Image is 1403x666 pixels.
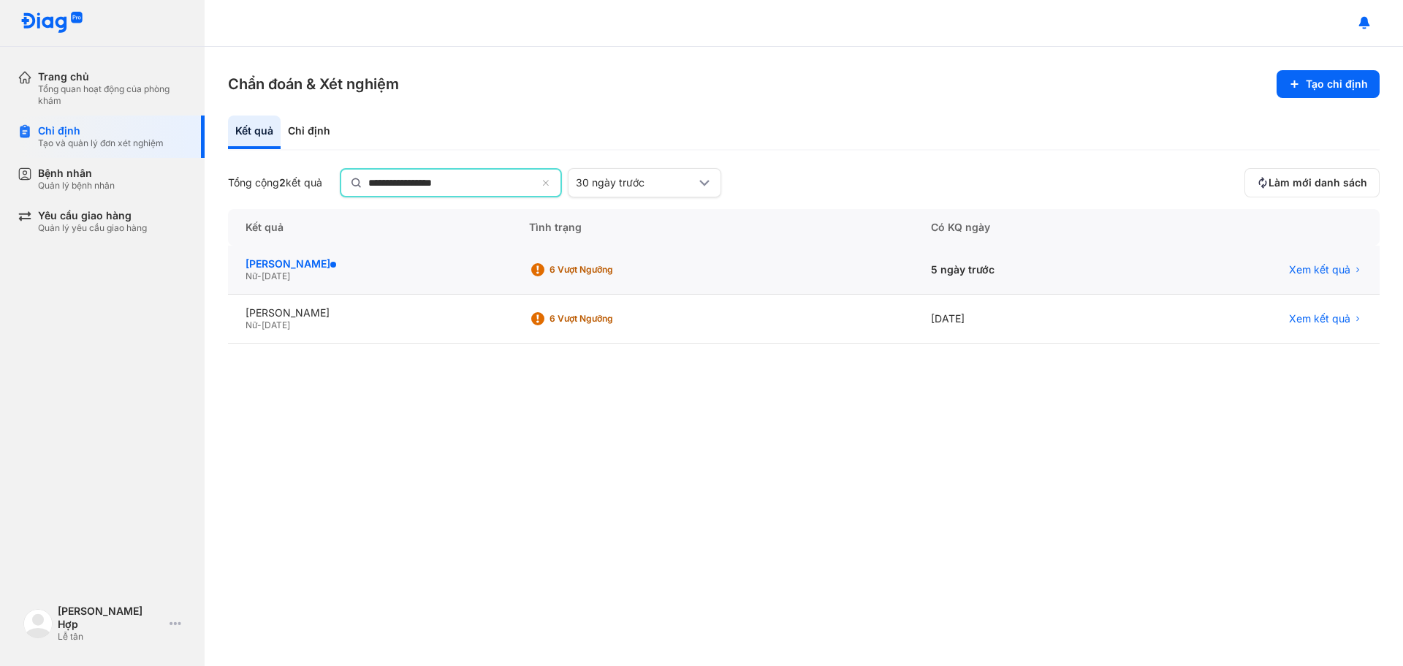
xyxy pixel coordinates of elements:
button: Tạo chỉ định [1277,70,1380,98]
span: [DATE] [262,270,290,281]
div: Quản lý yêu cầu giao hàng [38,222,147,234]
span: - [257,270,262,281]
div: Quản lý bệnh nhân [38,180,115,192]
img: logo [20,12,83,34]
span: 2 [279,176,286,189]
span: Làm mới danh sách [1269,176,1367,189]
span: Nữ [246,270,257,281]
div: 6 Vượt ngưỡng [550,313,666,325]
button: Làm mới danh sách [1244,168,1380,197]
div: 6 Vượt ngưỡng [550,264,666,276]
div: 5 ngày trước [913,246,1136,295]
div: [PERSON_NAME] [246,306,494,319]
h3: Chẩn đoán & Xét nghiệm [228,74,399,94]
div: Bệnh nhân [38,167,115,180]
div: Chỉ định [281,116,338,149]
div: Trang chủ [38,70,187,83]
div: Tổng cộng kết quả [228,176,322,189]
div: Có KQ ngày [913,209,1136,246]
div: Kết quả [228,209,512,246]
div: 30 ngày trước [576,176,696,189]
div: Kết quả [228,116,281,149]
div: Yêu cầu giao hàng [38,209,147,222]
span: [DATE] [262,319,290,330]
span: Nữ [246,319,257,330]
div: Tổng quan hoạt động của phòng khám [38,83,187,107]
div: Tạo và quản lý đơn xét nghiệm [38,137,164,149]
div: [DATE] [913,295,1136,344]
img: logo [23,609,53,638]
div: Chỉ định [38,124,164,137]
span: Xem kết quả [1289,312,1350,325]
span: - [257,319,262,330]
div: Lễ tân [58,631,164,643]
span: Xem kết quả [1289,263,1350,276]
div: [PERSON_NAME] Hợp [58,605,164,631]
div: Tình trạng [512,209,913,246]
div: [PERSON_NAME] [246,257,494,270]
